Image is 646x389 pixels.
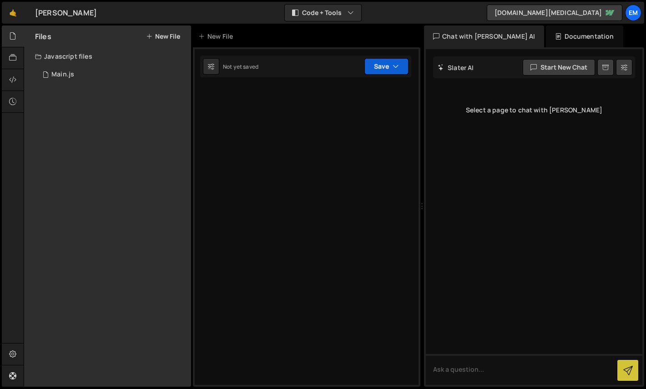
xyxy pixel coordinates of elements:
[146,33,180,40] button: New File
[24,47,191,66] div: Javascript files
[625,5,641,21] a: Em
[424,25,544,47] div: Chat with [PERSON_NAME] AI
[35,7,97,18] div: [PERSON_NAME]
[546,25,623,47] div: Documentation
[51,71,74,79] div: Main.js
[487,5,622,21] a: [DOMAIN_NAME][MEDICAL_DATA]
[223,63,258,71] div: Not yet saved
[2,2,24,24] a: 🤙
[438,63,474,72] h2: Slater AI
[35,31,51,41] h2: Files
[198,32,237,41] div: New File
[35,66,191,84] div: 13542/34066.js
[523,59,595,76] button: Start new chat
[285,5,361,21] button: Code + Tools
[364,58,409,75] button: Save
